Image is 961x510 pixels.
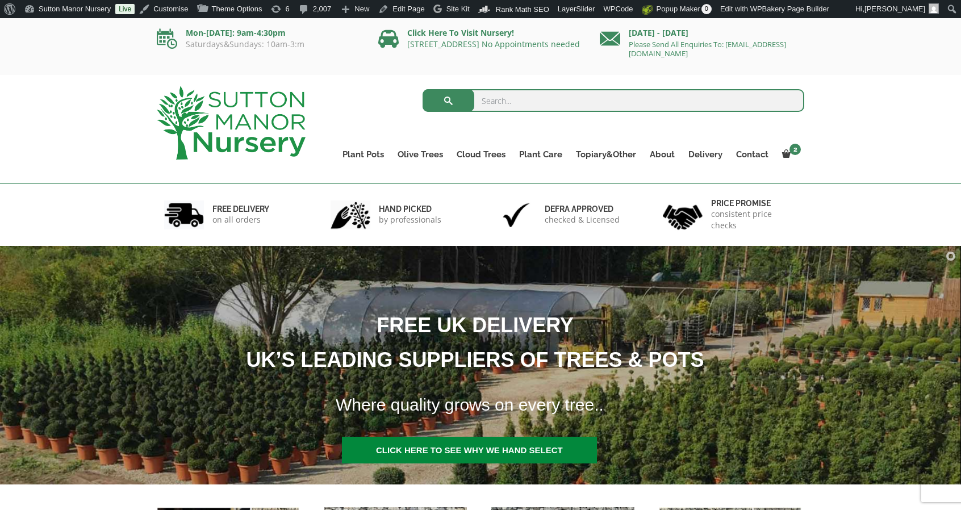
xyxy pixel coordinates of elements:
p: Mon-[DATE]: 9am-4:30pm [157,26,361,40]
h1: FREE UK DELIVERY UK’S LEADING SUPPLIERS OF TREES & POTS [57,308,879,377]
img: 1.jpg [164,200,204,229]
h6: Defra approved [545,204,620,214]
a: Delivery [682,147,729,162]
a: Cloud Trees [450,147,512,162]
a: [STREET_ADDRESS] No Appointments needed [407,39,580,49]
p: consistent price checks [711,208,797,231]
p: by professionals [379,214,441,225]
a: Topiary&Other [569,147,643,162]
p: [DATE] - [DATE] [600,26,804,40]
img: logo [157,86,306,160]
a: Please Send All Enquiries To: [EMAIL_ADDRESS][DOMAIN_NAME] [629,39,786,58]
h6: hand picked [379,204,441,214]
img: 2.jpg [331,200,370,229]
a: Olive Trees [391,147,450,162]
h6: FREE DELIVERY [212,204,269,214]
a: 2 [775,147,804,162]
p: Saturdays&Sundays: 10am-3:m [157,40,361,49]
a: Click Here To Visit Nursery! [407,27,514,38]
a: Plant Care [512,147,569,162]
h1: Where quality grows on every tree.. [321,388,880,422]
a: Live [115,4,135,14]
span: Rank Math SEO [496,5,549,14]
p: checked & Licensed [545,214,620,225]
input: Search... [423,89,805,112]
p: on all orders [212,214,269,225]
img: 3.jpg [496,200,536,229]
span: 2 [789,144,801,155]
span: Site Kit [446,5,470,13]
a: Contact [729,147,775,162]
span: 0 [701,4,712,14]
h6: Price promise [711,198,797,208]
a: Plant Pots [336,147,391,162]
span: [PERSON_NAME] [864,5,925,13]
img: 4.jpg [663,198,703,232]
a: About [643,147,682,162]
